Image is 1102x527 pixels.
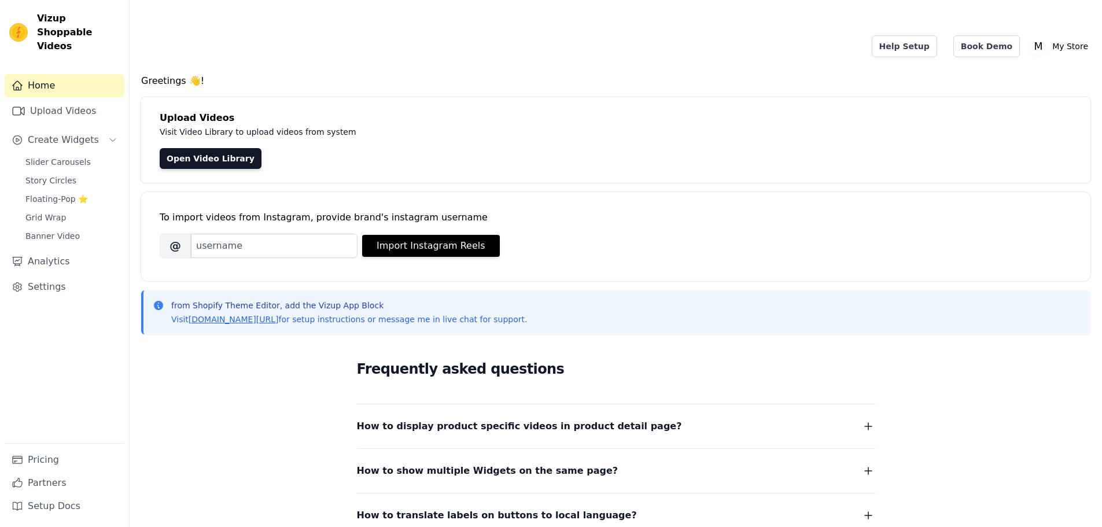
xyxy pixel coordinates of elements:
[25,193,88,205] span: Floating-Pop ⭐
[5,495,124,518] a: Setup Docs
[357,418,682,434] span: How to display product specific videos in product detail page?
[19,154,124,170] a: Slider Carousels
[171,300,527,311] p: from Shopify Theme Editor, add the Vizup App Block
[19,191,124,207] a: Floating-Pop ⭐
[25,175,76,186] span: Story Circles
[19,209,124,226] a: Grid Wrap
[357,463,875,479] button: How to show multiple Widgets on the same page?
[5,448,124,471] a: Pricing
[357,463,618,479] span: How to show multiple Widgets on the same page?
[160,234,191,258] span: @
[5,128,124,152] button: Create Widgets
[28,133,99,147] span: Create Widgets
[25,230,80,242] span: Banner Video
[171,314,527,325] p: Visit for setup instructions or message me in live chat for support.
[160,148,261,169] a: Open Video Library
[141,74,1090,88] h4: Greetings 👋!
[357,418,875,434] button: How to display product specific videos in product detail page?
[25,212,66,223] span: Grid Wrap
[5,275,124,298] a: Settings
[189,315,279,324] a: [DOMAIN_NAME][URL]
[160,125,678,139] p: Visit Video Library to upload videos from system
[357,507,637,524] span: How to translate labels on buttons to local language?
[5,250,124,273] a: Analytics
[1029,36,1093,57] button: M My Store
[37,12,120,53] span: Vizup Shoppable Videos
[160,111,1072,125] h4: Upload Videos
[872,35,937,57] a: Help Setup
[5,471,124,495] a: Partners
[5,74,124,97] a: Home
[9,23,28,42] img: Vizup
[1048,36,1093,57] p: My Store
[19,228,124,244] a: Banner Video
[160,211,1072,224] div: To import videos from Instagram, provide brand's instagram username
[191,234,357,258] input: username
[953,35,1020,57] a: Book Demo
[357,358,875,381] h2: Frequently asked questions
[5,99,124,123] a: Upload Videos
[357,507,875,524] button: How to translate labels on buttons to local language?
[1034,40,1043,52] text: M
[362,235,500,257] button: Import Instagram Reels
[19,172,124,189] a: Story Circles
[25,156,91,168] span: Slider Carousels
